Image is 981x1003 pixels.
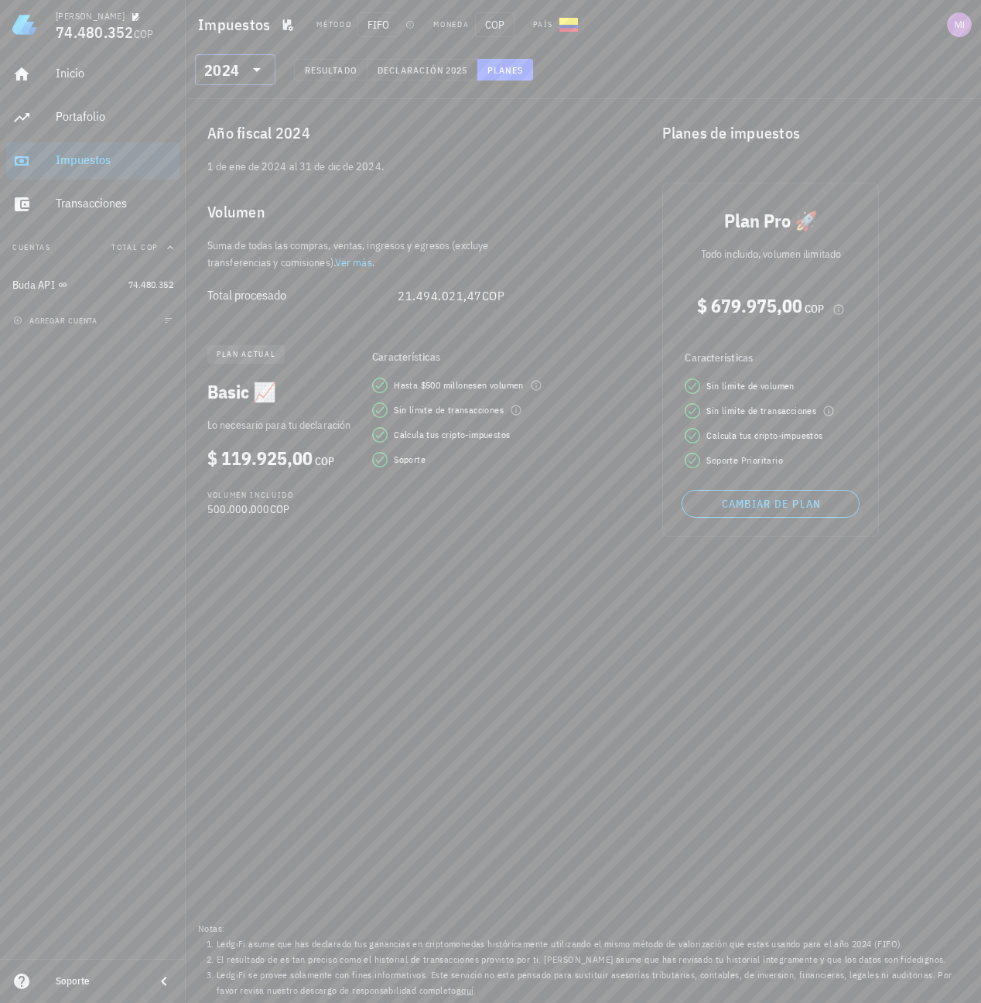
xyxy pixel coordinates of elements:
[357,12,399,37] span: FIFO
[56,66,173,80] div: Inicio
[56,196,173,211] div: Transacciones
[9,313,104,328] button: agregar cuenta
[207,416,350,433] p: Lo necesario para tu declaración
[128,279,173,290] span: 74.480.352
[6,229,179,266] button: CuentasTotal COP
[456,984,474,996] a: aquí
[445,64,467,76] span: 2025
[294,59,367,80] button: Resultado
[426,379,477,391] span: 500 millones
[217,967,969,998] li: LedgiFi se provee solamente con fines informativos. Este servicio no esta pensado para sustituir ...
[304,64,357,76] span: Resultado
[394,452,426,467] span: Soporte
[195,237,535,271] div: Suma de todas las compras, ventas, ingresos y egresos (excluye transferencias y comisiones). .
[398,288,482,303] span: 21.494.021,47
[482,288,505,303] span: COP
[56,109,173,124] div: Portafolio
[559,15,578,34] div: CO-icon
[706,403,816,419] span: Sin límite de transacciones
[6,142,179,180] a: Impuestos
[134,27,154,41] span: COP
[394,378,524,393] span: Hasta $ en volumen
[675,245,866,262] p: Todo incluido, volumen ilimitado
[207,446,313,471] span: $ 119.925,00
[186,916,981,1003] footer: Notas:
[315,454,334,468] span: COP
[805,302,824,316] span: COP
[12,279,55,292] div: Buda API
[706,428,822,443] span: Calcula tus cripto-impuestos
[217,936,969,952] li: LedgiFi asume que has declarado tus ganancias en criptomonedas históricamente utilizando el mismo...
[207,379,276,404] span: Basic 📈
[689,497,853,511] span: Cambiar de plan
[6,56,179,93] a: Inicio
[706,378,794,394] span: Sin límite de volumen
[207,288,398,303] div: Total procesado
[367,59,477,80] button: Declaración 2025
[947,12,972,37] div: avatar
[6,186,179,223] a: Transacciones
[204,63,239,78] div: 2024
[195,108,535,158] div: Año fiscal 2024
[56,152,173,167] div: Impuestos
[111,242,158,252] span: Total COP
[56,10,125,22] div: [PERSON_NAME]
[377,64,445,76] span: Declaración
[650,108,972,158] div: Planes de impuestos
[475,12,514,37] span: COP
[706,453,783,468] span: Soporte Prioritario
[195,54,275,85] div: 2024
[316,19,351,31] div: Método
[56,975,142,988] div: Soporte
[6,99,179,136] a: Portafolio
[477,59,534,80] button: Planes
[217,345,275,364] span: plan actual
[394,402,504,418] span: Sin límite de transacciones
[207,489,294,502] div: Volumen incluido
[217,952,969,967] li: El resultado de es tan preciso como el historial de transacciones provisto por ti. [PERSON_NAME] ...
[6,266,179,303] a: Buda API 74.480.352
[533,19,553,31] div: País
[56,22,134,43] span: 74.480.352
[198,12,276,37] h1: Impuestos
[724,208,818,233] span: Plan Pro 🚀
[335,255,372,269] a: Ver más
[12,12,37,37] img: LedgiFi
[394,427,510,443] span: Calcula tus cripto-impuestos
[207,502,270,516] span: 500.000.000
[195,158,535,187] div: 1 de ene de 2024 al 31 de dic de 2024.
[487,64,524,76] span: Planes
[16,316,97,326] span: agregar cuenta
[195,187,535,237] div: Volumen
[270,502,290,516] span: COP
[697,293,802,318] span: $ 679.975,00
[433,19,469,31] div: Moneda
[682,490,860,518] button: Cambiar de plan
